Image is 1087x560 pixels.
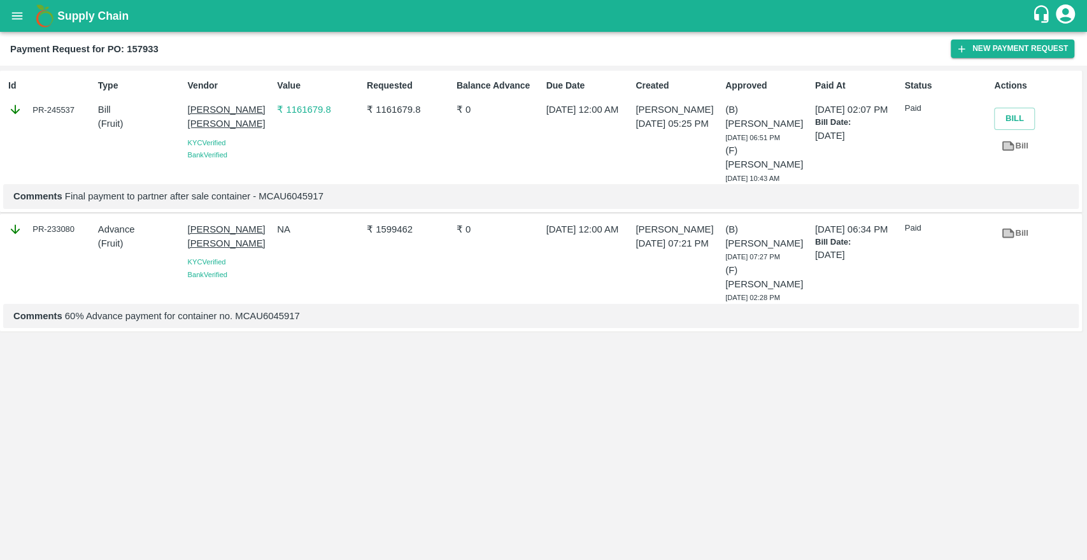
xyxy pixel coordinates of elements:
p: ( Fruit ) [98,236,183,250]
p: Bill [98,103,183,117]
span: Bank Verified [188,271,227,278]
p: Final payment to partner after sale container - MCAU6045917 [13,189,1069,203]
p: Created [636,79,720,92]
p: (B) [PERSON_NAME] [725,103,810,131]
span: [DATE] 02:28 PM [725,294,780,301]
p: ₹ 0 [457,222,541,236]
p: [DATE] 07:21 PM [636,236,720,250]
div: customer-support [1032,4,1054,27]
p: [PERSON_NAME] [636,222,720,236]
p: (F) [PERSON_NAME] [725,263,810,292]
p: Approved [725,79,810,92]
p: Id [8,79,93,92]
div: PR-245537 [8,103,93,117]
p: 60% Advance payment for container no. MCAU6045917 [13,309,1069,323]
b: Comments [13,191,62,201]
button: open drawer [3,1,32,31]
p: Type [98,79,183,92]
p: Actions [994,79,1079,92]
p: ( Fruit ) [98,117,183,131]
p: [DATE] [815,129,900,143]
span: [DATE] 10:43 AM [725,175,779,182]
p: Due Date [546,79,631,92]
p: Paid [905,103,990,115]
p: ₹ 0 [457,103,541,117]
p: [DATE] [815,248,900,262]
p: Status [905,79,990,92]
p: ₹ 1599462 [367,222,451,236]
div: PR-233080 [8,222,93,236]
p: Value [277,79,362,92]
p: [PERSON_NAME] [PERSON_NAME] [188,222,273,251]
img: logo [32,3,57,29]
p: Requested [367,79,451,92]
button: Bill [994,108,1035,130]
p: Vendor [188,79,273,92]
span: KYC Verified [188,139,226,147]
a: Bill [994,135,1035,157]
span: Bank Verified [188,151,227,159]
span: [DATE] 07:27 PM [725,253,780,261]
b: Payment Request for PO: 157933 [10,44,159,54]
p: (F) [PERSON_NAME] [725,143,810,172]
p: [DATE] 06:34 PM [815,222,900,236]
p: Advance [98,222,183,236]
p: Balance Advance [457,79,541,92]
b: Comments [13,311,62,321]
a: Supply Chain [57,7,1032,25]
p: ₹ 1161679.8 [277,103,362,117]
p: [DATE] 12:00 AM [546,222,631,236]
p: ₹ 1161679.8 [367,103,451,117]
div: account of current user [1054,3,1077,29]
p: Bill Date: [815,117,900,129]
b: Supply Chain [57,10,129,22]
p: (B) [PERSON_NAME] [725,222,810,251]
p: NA [277,222,362,236]
span: [DATE] 06:51 PM [725,134,780,141]
a: Bill [994,222,1035,245]
p: [PERSON_NAME] [PERSON_NAME] [188,103,273,131]
p: [DATE] 02:07 PM [815,103,900,117]
p: Paid [905,222,990,234]
p: Bill Date: [815,236,900,248]
button: New Payment Request [951,39,1074,58]
p: [DATE] 12:00 AM [546,103,631,117]
p: [PERSON_NAME] [636,103,720,117]
p: [DATE] 05:25 PM [636,117,720,131]
p: Paid At [815,79,900,92]
span: KYC Verified [188,258,226,266]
